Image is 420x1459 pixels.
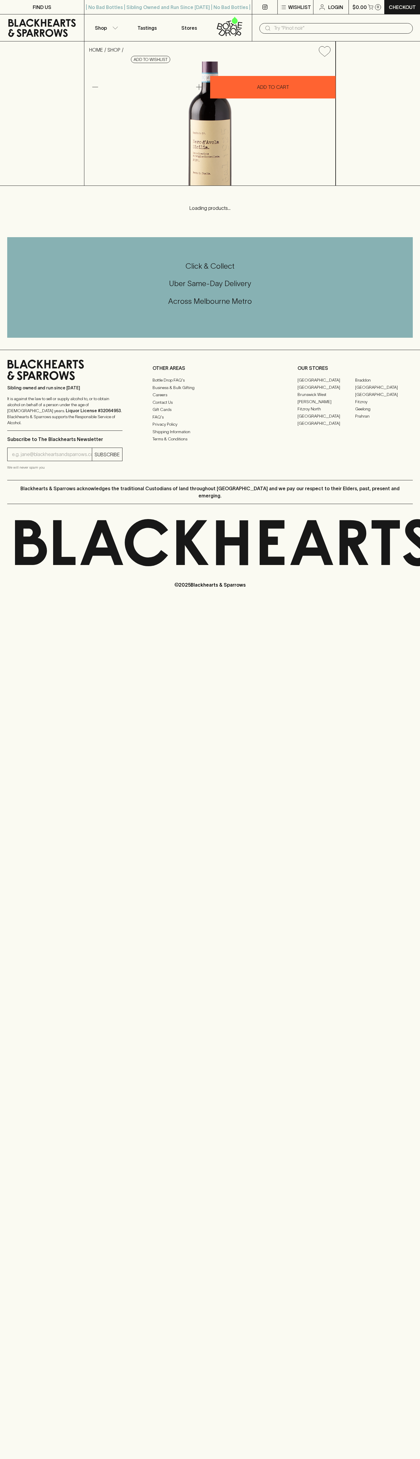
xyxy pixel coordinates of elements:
[95,451,120,458] p: SUBSCRIBE
[298,391,355,398] a: Brunswick West
[7,237,413,338] div: Call to action block
[355,384,413,391] a: [GEOGRAPHIC_DATA]
[316,44,333,59] button: Add to wishlist
[257,83,289,91] p: ADD TO CART
[12,485,408,499] p: Blackhearts & Sparrows acknowledges the traditional Custodians of land throughout [GEOGRAPHIC_DAT...
[153,384,268,391] a: Business & Bulk Gifting
[153,391,268,399] a: Careers
[288,4,311,11] p: Wishlist
[298,364,413,372] p: OUR STORES
[153,399,268,406] a: Contact Us
[355,405,413,412] a: Geelong
[7,464,122,470] p: We will never spam you
[153,364,268,372] p: OTHER AREAS
[153,421,268,428] a: Privacy Policy
[298,376,355,384] a: [GEOGRAPHIC_DATA]
[298,420,355,427] a: [GEOGRAPHIC_DATA]
[377,5,379,9] p: 0
[210,76,336,98] button: ADD TO CART
[7,261,413,271] h5: Click & Collect
[168,14,210,41] a: Stores
[131,56,170,63] button: Add to wishlist
[7,396,122,426] p: It is against the law to sell or supply alcohol to, or to obtain alcohol on behalf of a person un...
[328,4,343,11] p: Login
[12,450,92,459] input: e.g. jane@blackheartsandsparrows.com.au
[389,4,416,11] p: Checkout
[7,296,413,306] h5: Across Melbourne Metro
[95,24,107,32] p: Shop
[298,398,355,405] a: [PERSON_NAME]
[355,412,413,420] a: Prahran
[274,23,408,33] input: Try "Pinot noir"
[7,436,122,443] p: Subscribe to The Blackhearts Newsletter
[298,384,355,391] a: [GEOGRAPHIC_DATA]
[153,428,268,435] a: Shipping Information
[126,14,168,41] a: Tastings
[84,62,335,186] img: 2034.png
[7,279,413,288] h5: Uber Same-Day Delivery
[153,436,268,443] a: Terms & Conditions
[153,406,268,413] a: Gift Cards
[352,4,367,11] p: $0.00
[153,413,268,421] a: FAQ's
[137,24,157,32] p: Tastings
[107,47,120,53] a: SHOP
[355,376,413,384] a: Braddon
[298,412,355,420] a: [GEOGRAPHIC_DATA]
[66,408,121,413] strong: Liquor License #32064953
[92,448,122,461] button: SUBSCRIBE
[153,377,268,384] a: Bottle Drop FAQ's
[355,398,413,405] a: Fitzroy
[181,24,197,32] p: Stores
[6,204,414,212] p: Loading products...
[298,405,355,412] a: Fitzroy North
[84,14,126,41] button: Shop
[89,47,103,53] a: HOME
[33,4,51,11] p: FIND US
[355,391,413,398] a: [GEOGRAPHIC_DATA]
[7,385,122,391] p: Sibling owned and run since [DATE]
